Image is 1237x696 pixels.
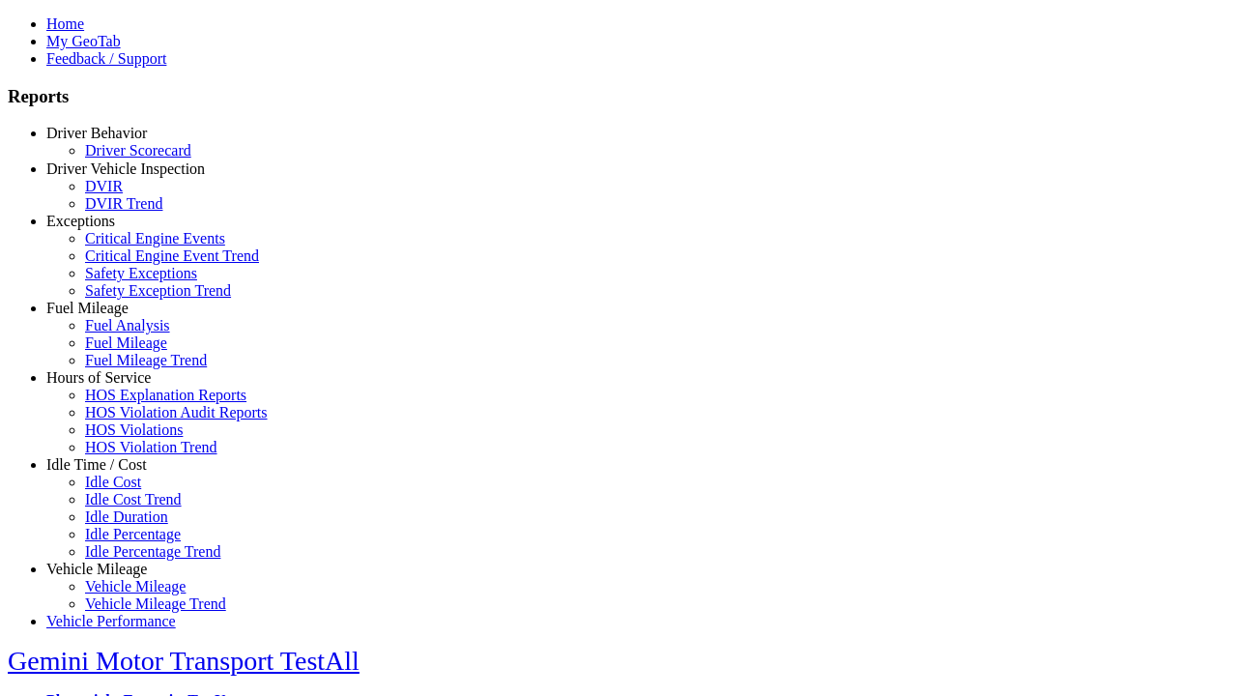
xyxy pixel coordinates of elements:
a: Home [46,15,84,32]
a: Fuel Analysis [85,317,170,333]
a: DVIR [85,178,123,194]
a: Safety Exceptions [85,265,197,281]
a: Critical Engine Events [85,230,225,246]
a: Driver Scorecard [85,142,191,159]
a: Fuel Mileage Trend [85,352,207,368]
a: DVIR Trend [85,195,162,212]
a: Driver Vehicle Inspection [46,160,205,177]
a: HOS Explanation Reports [85,387,246,403]
a: HOS Violation Audit Reports [85,404,268,420]
a: Critical Engine Event Trend [85,247,259,264]
h3: Reports [8,86,1229,107]
a: HOS Violations [85,421,183,438]
a: HOS Violation Trend [85,439,217,455]
a: Fuel Mileage [85,334,167,351]
a: Idle Cost [85,474,141,490]
a: Gemini Motor Transport TestAll [8,646,360,676]
a: Vehicle Mileage [85,578,186,594]
a: Vehicle Performance [46,613,176,629]
a: Idle Duration [85,508,168,525]
a: Idle Percentage [85,526,181,542]
a: Feedback / Support [46,50,166,67]
a: Driver Behavior [46,125,147,141]
a: Hours of Service [46,369,151,386]
a: Exceptions [46,213,115,229]
a: Idle Percentage Trend [85,543,220,560]
a: Safety Exception Trend [85,282,231,299]
a: Idle Cost Trend [85,491,182,507]
a: Idle Time / Cost [46,456,147,473]
a: Vehicle Mileage [46,561,147,577]
a: My GeoTab [46,33,121,49]
a: Fuel Mileage [46,300,129,316]
a: Vehicle Mileage Trend [85,595,226,612]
